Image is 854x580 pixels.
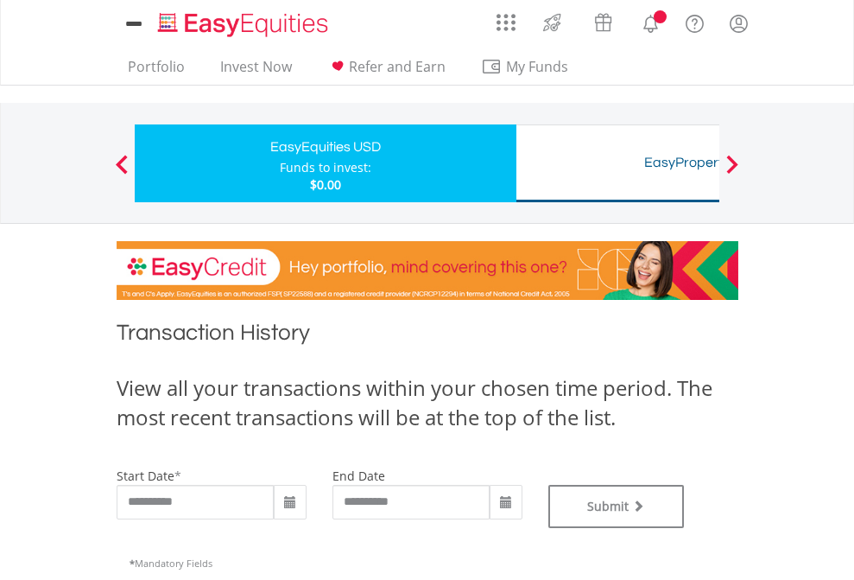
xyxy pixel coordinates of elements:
[121,58,192,85] a: Portfolio
[280,159,371,176] div: Funds to invest:
[629,4,673,39] a: Notifications
[117,241,738,300] img: EasyCredit Promotion Banner
[485,4,527,32] a: AppsGrid
[497,13,516,32] img: grid-menu-icon.svg
[538,9,566,36] img: thrive-v2.svg
[130,557,212,570] span: Mandatory Fields
[117,373,738,433] div: View all your transactions within your chosen time period. The most recent transactions will be a...
[715,163,750,181] button: Next
[332,468,385,484] label: end date
[717,4,761,42] a: My Profile
[117,317,738,356] h1: Transaction History
[578,4,629,36] a: Vouchers
[320,58,452,85] a: Refer and Earn
[310,176,341,193] span: $0.00
[213,58,299,85] a: Invest Now
[151,4,335,39] a: Home page
[481,55,594,78] span: My Funds
[673,4,717,39] a: FAQ's and Support
[104,163,139,181] button: Previous
[548,485,685,528] button: Submit
[589,9,617,36] img: vouchers-v2.svg
[155,10,335,39] img: EasyEquities_Logo.png
[117,468,174,484] label: start date
[145,135,506,159] div: EasyEquities USD
[349,57,446,76] span: Refer and Earn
